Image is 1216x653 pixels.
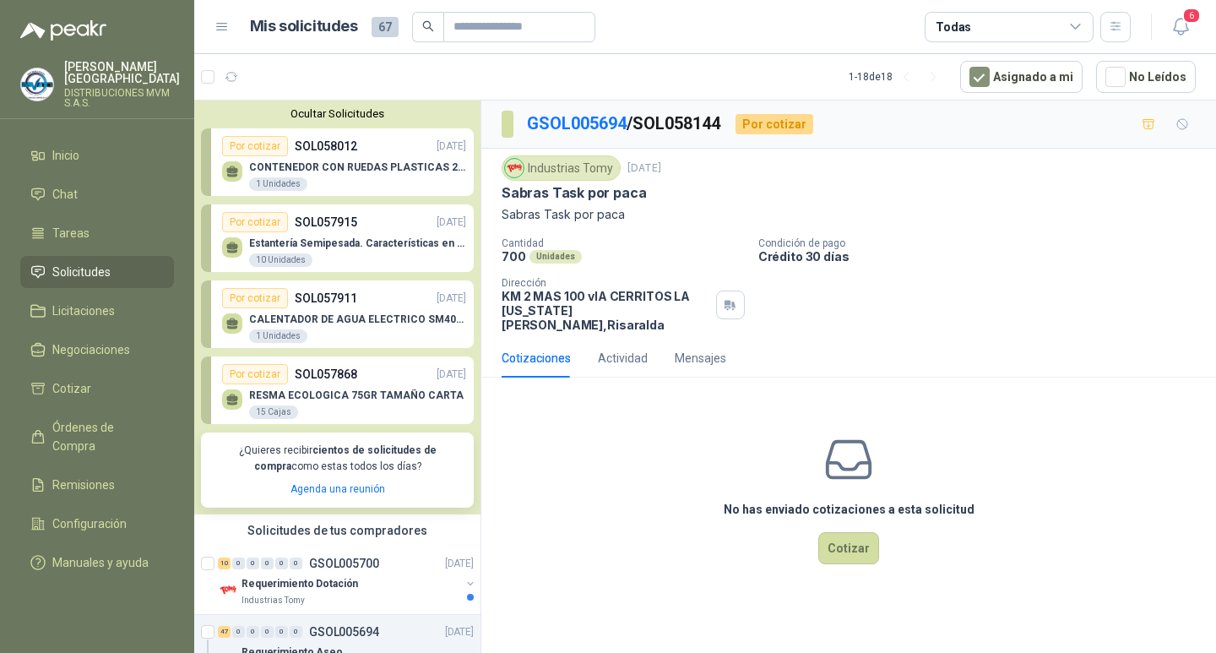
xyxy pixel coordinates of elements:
div: Ocultar SolicitudesPor cotizarSOL058012[DATE] CONTENEDOR CON RUEDAS PLASTICAS 240 LTS BLANCO CON ... [194,101,480,514]
div: Por cotizar [222,364,288,384]
div: 10 Unidades [249,253,312,267]
a: Licitaciones [20,295,174,327]
p: DISTRIBUCIONES MVM S.A.S. [64,88,180,108]
div: 0 [275,558,288,569]
a: Remisiones [20,469,174,501]
div: 0 [247,558,259,569]
div: Por cotizar [222,136,288,156]
p: Requerimiento Dotación [242,575,358,591]
a: Solicitudes [20,256,174,288]
a: Órdenes de Compra [20,411,174,462]
span: Licitaciones [52,302,115,320]
a: Chat [20,178,174,210]
span: Tareas [52,224,90,242]
span: Inicio [52,146,79,165]
div: Actividad [598,349,648,367]
div: 0 [261,626,274,638]
span: Órdenes de Compra [52,418,158,455]
div: Por cotizar [222,212,288,232]
div: 1 Unidades [249,329,307,343]
img: Company Logo [218,580,238,601]
p: Sabras Task por paca [502,184,646,202]
p: 700 [502,249,526,264]
h3: No has enviado cotizaciones a esta solicitud [724,500,974,519]
button: Cotizar [818,532,879,564]
p: KM 2 MAS 100 vIA CERRITOS LA [US_STATE] [PERSON_NAME] , Risaralda [502,289,709,332]
div: 1 - 18 de 18 [849,63,947,90]
p: SOL057911 [295,289,357,307]
img: Logo peakr [20,20,106,41]
p: SOL057868 [295,365,357,384]
a: Por cotizarSOL057911[DATE] CALENTADOR DE AGUA ELECTRICO SM400 5-9LITROS1 Unidades [201,280,474,348]
button: No Leídos [1096,61,1196,93]
p: Condición de pago [758,237,1209,249]
a: Cotizar [20,373,174,405]
p: [DATE] [445,555,474,571]
div: Todas [936,18,971,36]
button: 6 [1165,12,1196,42]
p: Crédito 30 días [758,249,1209,264]
button: Asignado a mi [960,61,1083,93]
a: 10 0 0 0 0 0 GSOL005700[DATE] Company LogoRequerimiento DotaciónIndustrias Tomy [218,553,477,607]
span: Cotizar [52,379,91,398]
span: Negociaciones [52,340,130,359]
span: 6 [1182,8,1201,24]
b: cientos de solicitudes de compra [254,444,437,472]
a: Manuales y ayuda [20,547,174,579]
div: Industrias Tomy [502,155,621,181]
a: Por cotizarSOL057868[DATE] RESMA ECOLOGICA 75GR TAMAÑO CARTA15 Cajas [201,356,474,424]
p: [DATE] [437,215,466,231]
p: [DATE] [445,623,474,639]
p: [DATE] [437,139,466,155]
h1: Mis solicitudes [250,14,358,39]
div: Mensajes [675,349,726,367]
div: Por cotizar [222,288,288,308]
p: RESMA ECOLOGICA 75GR TAMAÑO CARTA [249,389,464,401]
a: Negociaciones [20,334,174,366]
div: 15 Cajas [249,405,298,419]
img: Company Logo [21,68,53,101]
p: GSOL005700 [309,558,379,569]
a: GSOL005694 [527,113,627,133]
span: search [422,20,434,32]
p: Cantidad [502,237,745,249]
span: Manuales y ayuda [52,553,149,572]
p: [DATE] [437,291,466,307]
a: Tareas [20,217,174,249]
p: / SOL058144 [527,111,722,137]
div: 47 [218,626,231,638]
span: Configuración [52,514,127,533]
span: Remisiones [52,476,115,494]
p: ¿Quieres recibir como estas todos los días? [211,443,464,475]
div: 0 [290,626,302,638]
p: [DATE] [627,161,661,177]
p: [DATE] [437,367,466,383]
p: Dirección [502,277,709,289]
p: CONTENEDOR CON RUEDAS PLASTICAS 240 LTS BLANCO CON TAPA [249,161,466,173]
div: 0 [261,558,274,569]
p: Sabras Task por paca [502,205,1196,224]
div: 1 Unidades [249,177,307,191]
div: 0 [232,558,245,569]
a: Inicio [20,139,174,171]
div: 0 [275,626,288,638]
div: 0 [232,626,245,638]
div: 0 [290,558,302,569]
span: Chat [52,185,78,204]
p: Estantería Semipesada. Características en el adjunto [249,237,466,249]
p: [PERSON_NAME] [GEOGRAPHIC_DATA] [64,61,180,84]
img: Company Logo [505,159,524,177]
div: Cotizaciones [502,349,571,367]
p: CALENTADOR DE AGUA ELECTRICO SM400 5-9LITROS [249,313,466,325]
div: Solicitudes de tus compradores [194,514,480,547]
a: Por cotizarSOL058012[DATE] CONTENEDOR CON RUEDAS PLASTICAS 240 LTS BLANCO CON TAPA1 Unidades [201,128,474,196]
a: Configuración [20,508,174,540]
span: Solicitudes [52,263,111,281]
div: 10 [218,558,231,569]
div: 0 [247,626,259,638]
p: SOL058012 [295,137,357,155]
p: GSOL005694 [309,626,379,638]
p: Industrias Tomy [242,594,305,607]
a: Por cotizarSOL057915[DATE] Estantería Semipesada. Características en el adjunto10 Unidades [201,204,474,272]
a: Agenda una reunión [290,483,385,495]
